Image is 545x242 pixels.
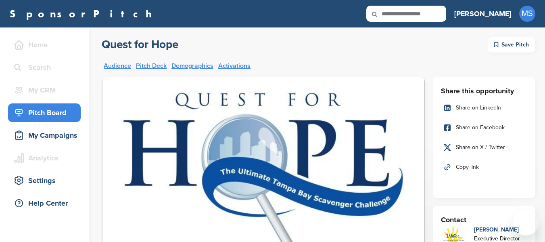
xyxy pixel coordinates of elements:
span: MS [519,6,535,22]
a: Share on X / Twitter [441,139,527,156]
div: My Campaigns [12,128,81,143]
div: Pitch Board [12,105,81,120]
a: Activations [218,63,251,69]
a: Quest for Hope [102,37,178,53]
a: Share on Facebook [441,119,527,136]
div: Analytics [12,151,81,165]
div: My CRM [12,83,81,97]
a: Pitch Deck [136,63,167,69]
a: My CRM [8,81,81,99]
div: [PERSON_NAME] [474,225,520,234]
a: Demographics [171,63,213,69]
span: Share on X / Twitter [456,143,505,152]
h3: [PERSON_NAME] [454,8,511,19]
span: Share on Facebook [456,123,505,132]
div: Search [12,60,81,75]
div: Save Pitch [488,37,535,53]
div: Home [12,38,81,52]
a: Settings [8,171,81,190]
div: Settings [12,173,81,188]
div: Help Center [12,196,81,210]
a: My Campaigns [8,126,81,145]
a: Help Center [8,194,81,213]
a: Home [8,36,81,54]
a: Analytics [8,149,81,167]
h3: Share this opportunity [441,85,527,97]
a: Copy link [441,159,527,176]
span: Copy link [456,163,479,172]
a: [PERSON_NAME] [454,5,511,23]
a: Audience [104,63,131,69]
a: Share on LinkedIn [441,99,527,116]
span: Share on LinkedIn [456,103,501,112]
a: SponsorPitch [10,8,157,19]
h3: Contact [441,214,527,225]
iframe: Button to launch messaging window [513,210,539,236]
a: Search [8,58,81,77]
a: Pitch Board [8,103,81,122]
